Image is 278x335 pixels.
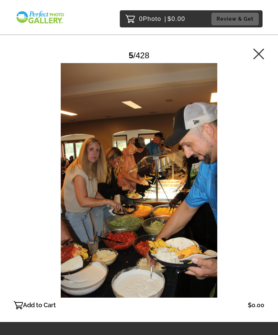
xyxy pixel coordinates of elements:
[211,13,259,25] button: Review & Get
[248,300,264,311] p: $0.00
[143,13,161,24] span: Photo
[129,51,133,60] span: 5
[136,51,149,60] span: 428
[164,15,166,22] span: |
[139,13,185,24] p: 0 $0.00
[211,13,261,25] a: Review & Get
[15,10,65,24] img: Snapphound Logo
[129,48,149,63] div: /
[23,300,56,311] p: Add to Cart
